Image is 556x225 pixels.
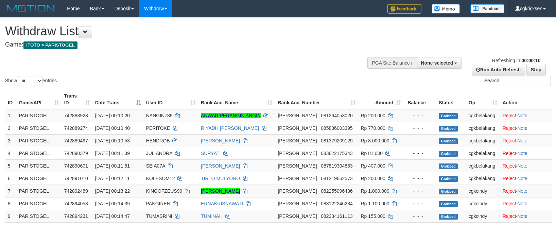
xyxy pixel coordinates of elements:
[417,57,462,69] button: None selected
[5,76,57,86] label: Show entries
[526,64,546,75] a: Stop
[16,122,62,134] td: PARISTOGEL
[95,125,130,131] span: [DATE] 00:10:40
[466,172,500,185] td: cgkbelakang
[275,90,358,109] th: Bank Acc. Number: activate to sort column ascending
[321,138,352,143] span: Copy 081379209129 to clipboard
[466,185,500,197] td: cgkcindy
[201,201,243,206] a: ERNAKRISNAWATI
[358,90,404,109] th: Amount: activate to sort column ascending
[361,213,385,219] span: Rp 155.000
[406,125,433,132] div: - - -
[466,210,500,222] td: cgkcindy
[16,90,62,109] th: Game/API: activate to sort column ascending
[278,188,317,194] span: [PERSON_NAME]
[321,201,352,206] span: Copy 083122246284 to clipboard
[503,76,551,86] input: Search:
[5,122,16,134] td: 2
[367,57,416,69] div: PGA Site Balance /
[503,201,516,206] a: Reject
[321,163,352,169] span: Copy 087819304853 to clipboard
[64,201,88,206] span: 742894053
[517,163,527,169] a: Note
[64,138,88,143] span: 742889497
[64,113,88,118] span: 742888928
[439,126,458,132] span: Grabbed
[146,151,172,156] span: JULIANDRA
[146,176,175,181] span: KOLESOM12
[517,125,527,131] a: Note
[92,90,143,109] th: Date Trans.: activate to sort column descending
[466,134,500,147] td: cgkbelakang
[406,200,433,207] div: - - -
[16,185,62,197] td: PARISTOGEL
[361,151,383,156] span: Rp 81.000
[278,201,317,206] span: [PERSON_NAME]
[146,213,172,219] span: TUMASRINI
[361,188,389,194] span: Rp 1.000.000
[64,213,88,219] span: 742894231
[470,4,504,13] img: panduan.png
[439,201,458,207] span: Grabbed
[321,151,352,156] span: Copy 083822175343 to clipboard
[361,125,385,131] span: Rp 770.000
[503,138,516,143] a: Reject
[500,109,552,122] td: ·
[5,159,16,172] td: 5
[472,64,525,75] a: Run Auto-Refresh
[361,201,389,206] span: Rp 1.100.000
[146,138,170,143] span: HENDROB
[95,176,130,181] span: [DATE] 00:12:11
[406,162,433,169] div: - - -
[95,151,130,156] span: [DATE] 00:11:39
[503,213,516,219] a: Reject
[517,176,527,181] a: Note
[517,188,527,194] a: Note
[521,58,540,63] strong: 00:00:10
[406,188,433,194] div: - - -
[64,163,88,169] span: 742890601
[143,90,198,109] th: User ID: activate to sort column ascending
[5,134,16,147] td: 3
[500,197,552,210] td: ·
[361,176,385,181] span: Rp 200.000
[321,188,352,194] span: Copy 082255096436 to clipboard
[201,213,223,219] a: TUMINAH
[201,188,240,194] a: [PERSON_NAME]
[406,175,433,182] div: - - -
[406,137,433,144] div: - - -
[492,58,540,63] span: Refreshing in:
[64,176,88,181] span: 742891010
[64,151,88,156] span: 742890379
[95,113,130,118] span: [DATE] 00:10:20
[64,125,88,131] span: 742889274
[466,159,500,172] td: cgkbelakang
[439,189,458,194] span: Grabbed
[517,113,527,118] a: Note
[500,90,552,109] th: Action
[23,41,77,49] span: ITOTO > PARISTOGEL
[439,176,458,182] span: Grabbed
[503,113,516,118] a: Reject
[517,201,527,206] a: Note
[278,213,317,219] span: [PERSON_NAME]
[5,41,364,48] h4: Game:
[503,125,516,131] a: Reject
[201,176,240,181] a: TIRTO MULYONO
[278,125,317,131] span: [PERSON_NAME]
[146,201,170,206] span: PAKGIREN
[146,188,183,194] span: KINGOFZEUS99
[95,213,130,219] span: [DATE] 00:14:47
[5,185,16,197] td: 7
[436,90,466,109] th: Status
[198,90,275,109] th: Bank Acc. Name: activate to sort column ascending
[95,188,130,194] span: [DATE] 00:13:22
[321,213,352,219] span: Copy 082334161113 to clipboard
[201,125,259,131] a: RIYADH [PERSON_NAME]
[146,125,170,131] span: PERITOKE
[517,151,527,156] a: Note
[5,109,16,122] td: 1
[466,122,500,134] td: cgkbelakang
[503,163,516,169] a: Reject
[278,151,317,156] span: [PERSON_NAME]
